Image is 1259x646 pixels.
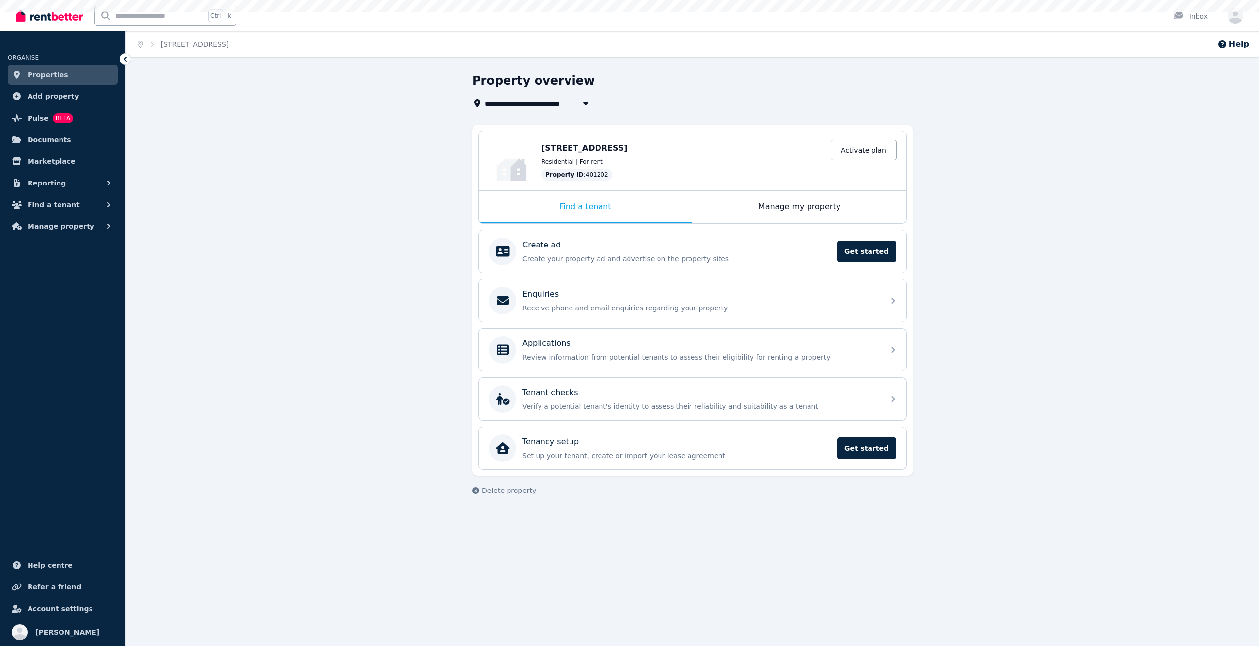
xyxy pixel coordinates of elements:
[8,130,118,150] a: Documents
[522,338,570,349] p: Applications
[541,158,603,166] span: Residential | For rent
[208,9,223,22] span: Ctrl
[28,199,80,211] span: Find a tenant
[522,451,831,461] p: Set up your tenant, create or import your lease agreement
[1173,11,1208,21] div: Inbox
[8,555,118,575] a: Help centre
[472,486,536,495] button: Delete property
[126,31,240,57] nav: Breadcrumb
[28,220,94,232] span: Manage property
[8,54,39,61] span: ORGANISE
[522,436,579,448] p: Tenancy setup
[472,73,595,89] h1: Property overview
[28,112,49,124] span: Pulse
[8,152,118,171] a: Marketplace
[479,191,692,223] div: Find a tenant
[479,279,906,322] a: EnquiriesReceive phone and email enquiries regarding your property
[541,169,612,181] div: : 401202
[482,486,536,495] span: Delete property
[837,241,896,262] span: Get started
[522,387,578,399] p: Tenant checks
[837,437,896,459] span: Get started
[28,603,93,615] span: Account settings
[8,599,118,618] a: Account settings
[522,401,878,411] p: Verify a potential tenant's identity to assess their reliability and suitability as a tenant
[28,91,79,102] span: Add property
[161,40,229,48] a: [STREET_ADDRESS]
[8,87,118,106] a: Add property
[28,134,71,146] span: Documents
[8,216,118,236] button: Manage property
[522,254,831,264] p: Create your property ad and advertise on the property sites
[522,288,559,300] p: Enquiries
[1217,38,1249,50] button: Help
[28,581,81,593] span: Refer a friend
[8,577,118,597] a: Refer a friend
[53,113,73,123] span: BETA
[479,427,906,469] a: Tenancy setupSet up your tenant, create or import your lease agreementGet started
[16,8,83,23] img: RentBetter
[541,143,628,153] span: [STREET_ADDRESS]
[28,69,68,81] span: Properties
[692,191,906,223] div: Manage my property
[8,195,118,215] button: Find a tenant
[8,108,118,128] a: PulseBETA
[522,352,878,362] p: Review information from potential tenants to assess their eligibility for renting a property
[227,12,231,20] span: k
[8,65,118,85] a: Properties
[479,230,906,273] a: Create adCreate your property ad and advertise on the property sitesGet started
[522,303,878,313] p: Receive phone and email enquiries regarding your property
[479,329,906,371] a: ApplicationsReview information from potential tenants to assess their eligibility for renting a p...
[28,155,75,167] span: Marketplace
[8,173,118,193] button: Reporting
[35,626,99,638] span: [PERSON_NAME]
[522,239,561,251] p: Create ad
[479,378,906,420] a: Tenant checksVerify a potential tenant's identity to assess their reliability and suitability as ...
[545,171,584,179] span: Property ID
[831,140,897,160] a: Activate plan
[28,559,73,571] span: Help centre
[28,177,66,189] span: Reporting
